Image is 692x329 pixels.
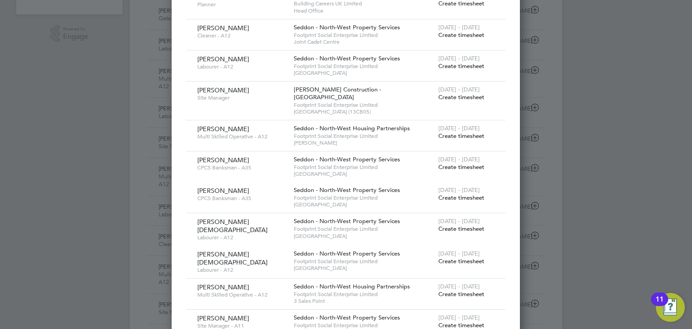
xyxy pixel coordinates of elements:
[197,187,249,195] span: [PERSON_NAME]
[294,133,434,140] span: Footprint Social Enterprise Limited
[294,69,434,77] span: [GEOGRAPHIC_DATA]
[294,55,400,62] span: Seddon - North-West Property Services
[197,24,249,32] span: [PERSON_NAME]
[197,164,287,171] span: CPCS Banksman - A35
[197,133,287,140] span: Multi Skilled Operative - A12
[294,139,434,146] span: [PERSON_NAME]
[197,250,268,266] span: [PERSON_NAME][DEMOGRAPHIC_DATA]
[438,93,484,101] span: Create timesheet
[438,257,484,265] span: Create timesheet
[197,32,287,39] span: Cleaner - A12
[294,7,434,14] span: Head Office
[294,250,400,257] span: Seddon - North-West Property Services
[294,170,434,178] span: [GEOGRAPHIC_DATA]
[294,217,400,225] span: Seddon - North-West Property Services
[656,293,685,322] button: Open Resource Center, 11 new notifications
[197,156,249,164] span: [PERSON_NAME]
[294,38,434,46] span: Joint Cadet Centre
[197,1,287,8] span: Planner
[438,250,480,257] span: [DATE] - [DATE]
[197,234,287,241] span: Labourer - A12
[294,101,434,109] span: Footprint Social Enterprise Limited
[197,55,249,63] span: [PERSON_NAME]
[294,194,434,201] span: Footprint Social Enterprise Limited
[294,258,434,265] span: Footprint Social Enterprise Limited
[294,155,400,163] span: Seddon - North-West Property Services
[197,314,249,322] span: [PERSON_NAME]
[294,186,400,194] span: Seddon - North-West Property Services
[197,94,287,101] span: Site Manager
[294,283,410,290] span: Seddon - North-West Housing Partnerships
[294,32,434,39] span: Footprint Social Enterprise Limited
[438,314,480,321] span: [DATE] - [DATE]
[438,86,480,93] span: [DATE] - [DATE]
[294,265,434,272] span: [GEOGRAPHIC_DATA]
[438,163,484,171] span: Create timesheet
[294,225,434,233] span: Footprint Social Enterprise Limited
[438,321,484,329] span: Create timesheet
[197,283,249,291] span: [PERSON_NAME]
[438,225,484,233] span: Create timesheet
[294,233,434,240] span: [GEOGRAPHIC_DATA]
[438,186,480,194] span: [DATE] - [DATE]
[438,283,480,290] span: [DATE] - [DATE]
[294,86,381,101] span: [PERSON_NAME] Construction - [GEOGRAPHIC_DATA]
[197,86,249,94] span: [PERSON_NAME]
[197,195,287,202] span: CPCS Banksman - A35
[294,108,434,115] span: [GEOGRAPHIC_DATA] (13CB05)
[294,314,400,321] span: Seddon - North-West Property Services
[656,299,664,311] div: 11
[294,23,400,31] span: Seddon - North-West Property Services
[438,62,484,70] span: Create timesheet
[438,155,480,163] span: [DATE] - [DATE]
[294,124,410,132] span: Seddon - North-West Housing Partnerships
[438,290,484,298] span: Create timesheet
[438,194,484,201] span: Create timesheet
[438,31,484,39] span: Create timesheet
[294,201,434,208] span: [GEOGRAPHIC_DATA]
[294,164,434,171] span: Footprint Social Enterprise Limited
[438,132,484,140] span: Create timesheet
[438,124,480,132] span: [DATE] - [DATE]
[197,291,287,298] span: Multi Skilled Operative - A12
[197,63,287,70] span: Labourer - A12
[438,55,480,62] span: [DATE] - [DATE]
[438,217,480,225] span: [DATE] - [DATE]
[197,125,249,133] span: [PERSON_NAME]
[294,297,434,305] span: 3 Sales Point
[294,291,434,298] span: Footprint Social Enterprise Limited
[294,63,434,70] span: Footprint Social Enterprise Limited
[294,322,434,329] span: Footprint Social Enterprise Limited
[197,266,287,274] span: Labourer - A12
[438,23,480,31] span: [DATE] - [DATE]
[197,218,268,234] span: [PERSON_NAME][DEMOGRAPHIC_DATA]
